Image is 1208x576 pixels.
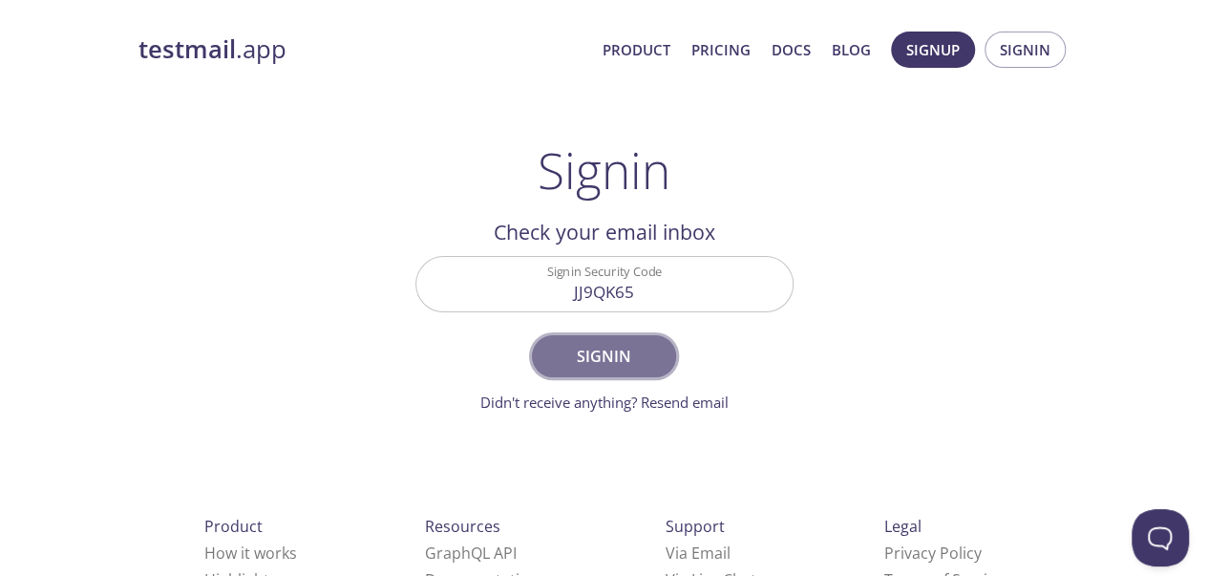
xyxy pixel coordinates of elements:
[1132,509,1189,566] iframe: Help Scout Beacon - Open
[884,543,982,564] a: Privacy Policy
[138,32,236,66] strong: testmail
[772,37,811,62] a: Docs
[1000,37,1050,62] span: Signin
[425,543,517,564] a: GraphQL API
[891,32,975,68] button: Signup
[666,543,731,564] a: Via Email
[603,37,670,62] a: Product
[480,393,729,412] a: Didn't receive anything? Resend email
[985,32,1066,68] button: Signin
[204,516,263,537] span: Product
[204,543,297,564] a: How it works
[666,516,725,537] span: Support
[425,516,500,537] span: Resources
[832,37,871,62] a: Blog
[906,37,960,62] span: Signup
[532,335,675,377] button: Signin
[691,37,751,62] a: Pricing
[553,343,654,370] span: Signin
[415,216,794,248] h2: Check your email inbox
[884,516,922,537] span: Legal
[538,141,670,199] h1: Signin
[138,33,587,66] a: testmail.app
